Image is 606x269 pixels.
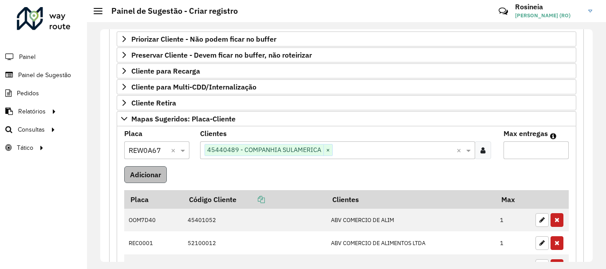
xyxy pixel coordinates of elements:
th: Clientes [327,190,496,209]
a: Cliente para Multi-CDD/Internalização [117,79,576,94]
a: Contato Rápido [494,2,513,21]
em: Máximo de clientes que serão colocados na mesma rota com os clientes informados [550,133,556,140]
span: Consultas [18,125,45,134]
h3: Rosineia [515,3,582,11]
td: 45401052 [183,209,327,232]
span: Tático [17,143,33,152]
td: ABV COMERCIO DE ALIM [327,209,496,232]
span: Priorizar Cliente - Não podem ficar no buffer [131,35,276,43]
label: Placa [124,128,142,139]
span: Clear all [171,145,178,156]
label: Clientes [200,128,227,139]
span: [PERSON_NAME] (RO) [515,12,582,19]
label: Max entregas [504,128,548,139]
button: Adicionar [124,166,167,183]
th: Código Cliente [183,190,327,209]
a: Cliente para Recarga [117,63,576,78]
td: 1 [496,209,531,232]
span: 45440489 - COMPANHIA SULAMERICA [205,144,323,155]
th: Max [496,190,531,209]
a: Cliente Retira [117,95,576,110]
a: Mapas Sugeridos: Placa-Cliente [117,111,576,126]
span: Pedidos [17,89,39,98]
td: OOM7D40 [124,209,183,232]
th: Placa [124,190,183,209]
span: Painel [19,52,35,62]
a: Copiar [236,195,265,204]
span: Clear all [456,145,464,156]
td: 1 [496,231,531,254]
span: Preservar Cliente - Devem ficar no buffer, não roteirizar [131,51,312,58]
span: × [323,145,332,156]
h2: Painel de Sugestão - Criar registro [102,6,238,16]
a: Priorizar Cliente - Não podem ficar no buffer [117,31,576,47]
span: Mapas Sugeridos: Placa-Cliente [131,115,236,122]
span: Cliente para Recarga [131,67,200,74]
td: REC0001 [124,231,183,254]
span: Cliente para Multi-CDD/Internalização [131,83,256,90]
td: ABV COMERCIO DE ALIMENTOS LTDA [327,231,496,254]
span: Relatórios [18,107,46,116]
td: 52100012 [183,231,327,254]
a: Preservar Cliente - Devem ficar no buffer, não roteirizar [117,47,576,62]
span: Painel de Sugestão [18,70,71,80]
span: Cliente Retira [131,99,176,106]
